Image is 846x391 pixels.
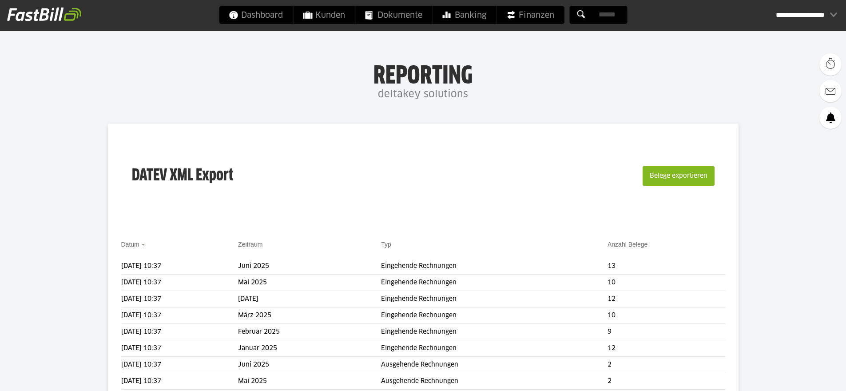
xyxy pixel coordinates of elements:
td: [DATE] 10:37 [121,275,238,291]
td: Eingehende Rechnungen [381,307,608,324]
span: Dokumente [365,6,422,24]
img: fastbill_logo_white.png [7,7,81,21]
td: [DATE] 10:37 [121,291,238,307]
td: [DATE] 10:37 [121,373,238,390]
iframe: Öffnet ein Widget, in dem Sie weitere Informationen finden [777,364,837,387]
a: Dashboard [219,6,293,24]
td: 13 [608,258,725,275]
a: Kunden [293,6,355,24]
span: Finanzen [506,6,554,24]
a: Dokumente [355,6,432,24]
button: Belege exportieren [643,166,715,186]
td: März 2025 [238,307,381,324]
td: Februar 2025 [238,324,381,340]
td: 2 [608,373,725,390]
span: Banking [442,6,486,24]
h3: DATEV XML Export [132,148,233,204]
td: 10 [608,307,725,324]
td: [DATE] 10:37 [121,357,238,373]
td: 2 [608,357,725,373]
td: Eingehende Rechnungen [381,291,608,307]
a: Datum [121,241,139,248]
td: 12 [608,340,725,357]
td: [DATE] 10:37 [121,340,238,357]
a: Typ [381,241,391,248]
td: Eingehende Rechnungen [381,275,608,291]
img: sort_desc.gif [141,244,147,246]
td: 9 [608,324,725,340]
td: [DATE] [238,291,381,307]
td: Januar 2025 [238,340,381,357]
td: Ausgehende Rechnungen [381,373,608,390]
a: Anzahl Belege [608,241,647,248]
span: Dashboard [229,6,283,24]
td: 10 [608,275,725,291]
a: Banking [433,6,496,24]
td: Juni 2025 [238,258,381,275]
td: [DATE] 10:37 [121,307,238,324]
td: 12 [608,291,725,307]
td: Mai 2025 [238,373,381,390]
td: Ausgehende Rechnungen [381,357,608,373]
td: Eingehende Rechnungen [381,340,608,357]
span: Kunden [303,6,345,24]
td: Eingehende Rechnungen [381,258,608,275]
td: [DATE] 10:37 [121,258,238,275]
td: Eingehende Rechnungen [381,324,608,340]
h1: Reporting [89,63,757,86]
a: Finanzen [496,6,564,24]
td: [DATE] 10:37 [121,324,238,340]
a: Zeitraum [238,241,262,248]
td: Mai 2025 [238,275,381,291]
td: Juni 2025 [238,357,381,373]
